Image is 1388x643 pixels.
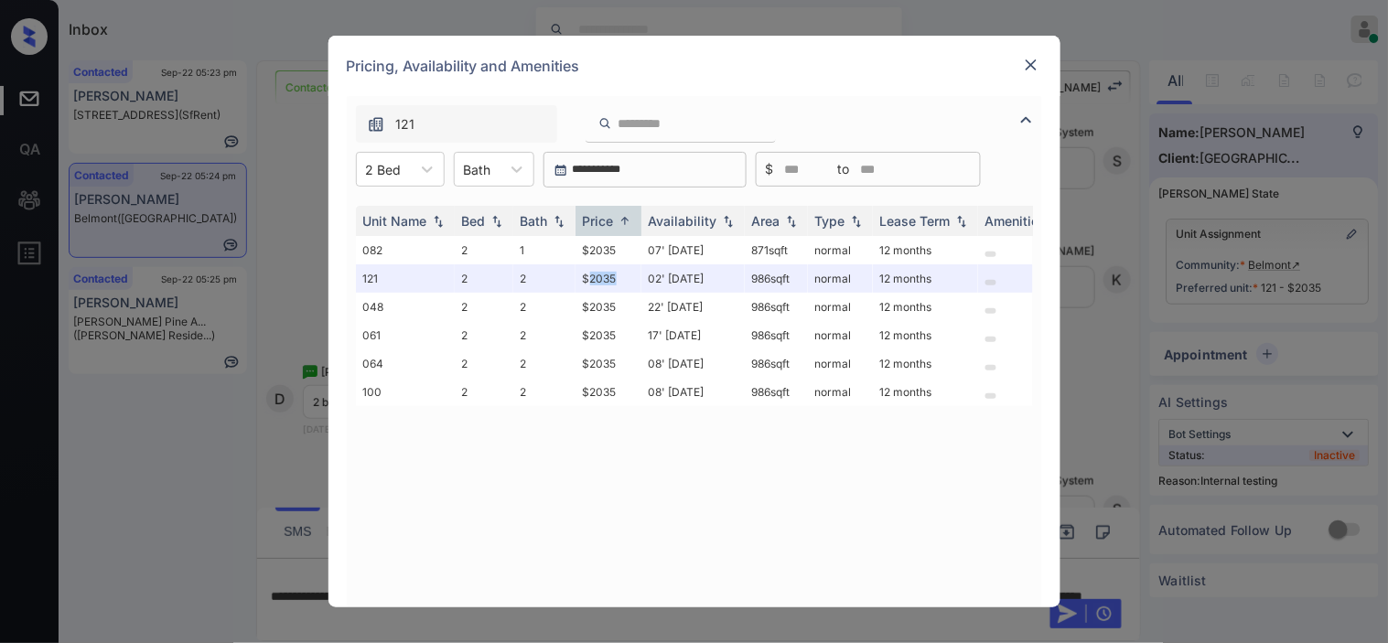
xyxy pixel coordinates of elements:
[356,378,455,406] td: 100
[815,213,845,229] div: Type
[367,115,385,134] img: icon-zuma
[513,264,576,293] td: 2
[838,159,850,179] span: to
[985,213,1047,229] div: Amenities
[356,293,455,321] td: 048
[576,321,641,349] td: $2035
[576,378,641,406] td: $2035
[873,321,978,349] td: 12 months
[880,213,951,229] div: Lease Term
[745,264,808,293] td: 986 sqft
[808,349,873,378] td: normal
[641,321,745,349] td: 17' [DATE]
[873,264,978,293] td: 12 months
[462,213,486,229] div: Bed
[641,349,745,378] td: 08' [DATE]
[873,293,978,321] td: 12 months
[616,214,634,228] img: sorting
[356,349,455,378] td: 064
[1016,109,1038,131] img: icon-zuma
[745,321,808,349] td: 986 sqft
[583,213,614,229] div: Price
[576,236,641,264] td: $2035
[396,114,415,134] span: 121
[873,378,978,406] td: 12 months
[808,236,873,264] td: normal
[745,349,808,378] td: 986 sqft
[521,213,548,229] div: Bath
[745,378,808,406] td: 986 sqft
[513,236,576,264] td: 1
[576,293,641,321] td: $2035
[356,236,455,264] td: 082
[598,115,612,132] img: icon-zuma
[576,349,641,378] td: $2035
[455,349,513,378] td: 2
[649,213,717,229] div: Availability
[455,293,513,321] td: 2
[513,321,576,349] td: 2
[752,213,780,229] div: Area
[641,264,745,293] td: 02' [DATE]
[455,378,513,406] td: 2
[808,264,873,293] td: normal
[513,293,576,321] td: 2
[328,36,1060,96] div: Pricing, Availability and Amenities
[641,378,745,406] td: 08' [DATE]
[488,215,506,228] img: sorting
[356,264,455,293] td: 121
[719,215,737,228] img: sorting
[808,293,873,321] td: normal
[745,293,808,321] td: 986 sqft
[356,321,455,349] td: 061
[952,215,971,228] img: sorting
[1022,56,1040,74] img: close
[641,293,745,321] td: 22' [DATE]
[745,236,808,264] td: 871 sqft
[363,213,427,229] div: Unit Name
[873,236,978,264] td: 12 months
[455,321,513,349] td: 2
[641,236,745,264] td: 07' [DATE]
[808,378,873,406] td: normal
[513,349,576,378] td: 2
[782,215,801,228] img: sorting
[455,264,513,293] td: 2
[513,378,576,406] td: 2
[455,236,513,264] td: 2
[576,264,641,293] td: $2035
[429,215,447,228] img: sorting
[766,159,774,179] span: $
[550,215,568,228] img: sorting
[873,349,978,378] td: 12 months
[808,321,873,349] td: normal
[847,215,866,228] img: sorting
